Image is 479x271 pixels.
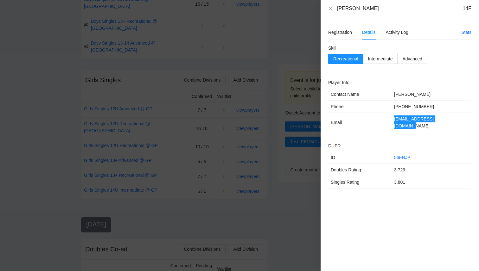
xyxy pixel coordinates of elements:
td: ID [328,151,392,164]
h2: DUPR [328,142,471,149]
span: Intermediate [368,56,393,61]
div: Activity Log [386,29,409,36]
div: [PERSON_NAME] [337,5,379,12]
td: Doubles Rating [328,164,392,176]
span: close [328,6,333,11]
div: 14F [463,5,471,12]
div: Registration [328,29,352,36]
td: Phone [328,101,392,113]
td: [EMAIL_ADDRESS][DOMAIN_NAME] [392,113,471,132]
h2: Player Info [328,79,471,86]
td: Email [328,113,392,132]
h2: Skill [328,45,471,52]
div: Details [362,29,376,36]
span: Advanced [402,56,422,61]
span: 3.801 [394,180,405,185]
td: [PHONE_NUMBER] [392,101,471,113]
button: Close [328,6,333,11]
a: 56ERJP [394,155,410,160]
td: Contact Name [328,88,392,101]
td: Singles Rating [328,176,392,188]
span: Recreational [333,56,358,61]
td: [PERSON_NAME] [392,88,471,101]
span: 3.729 [394,167,405,172]
a: Stats [461,30,471,35]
